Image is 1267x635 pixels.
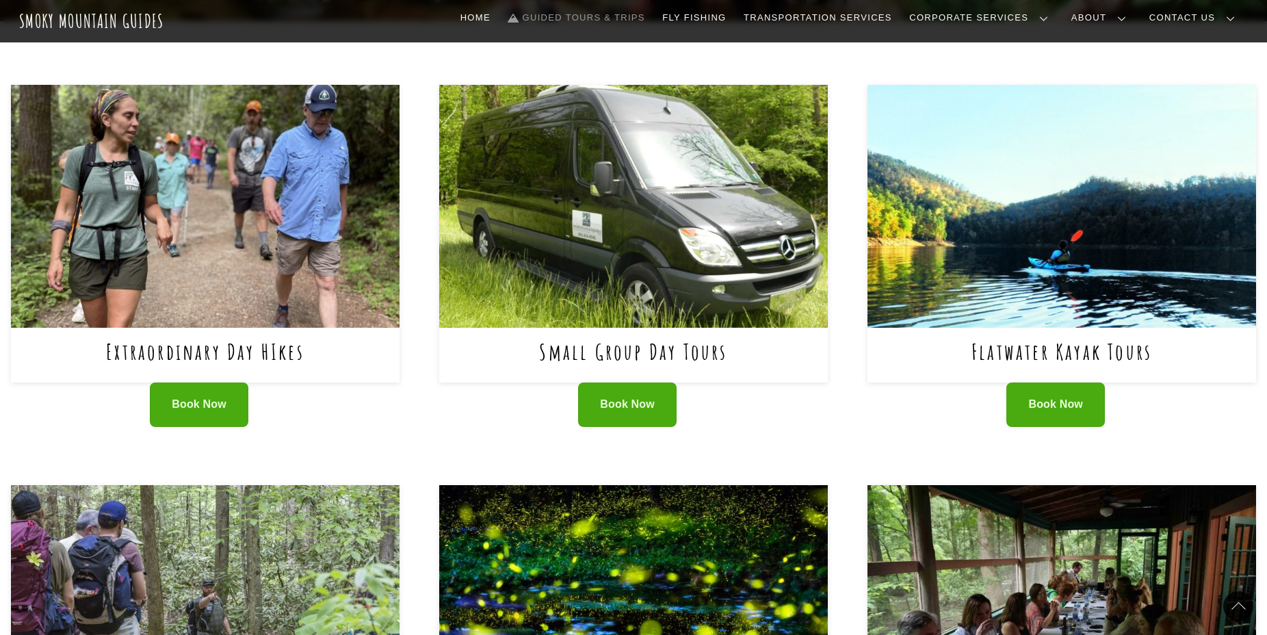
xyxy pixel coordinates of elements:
a: Small Group Day Tours [539,337,727,365]
a: Smoky Mountain Guides [19,10,164,32]
a: Book Now [578,383,677,427]
img: Small Group Day Tours [439,85,828,328]
span: Book Now [172,398,226,412]
span: Book Now [600,398,655,412]
a: Corporate Services [904,3,1059,32]
a: Book Now [150,383,248,427]
a: Guided Tours & Trips [503,3,651,32]
a: About [1066,3,1137,32]
img: Extraordinary Day HIkes [11,85,400,328]
a: Contact Us [1144,3,1246,32]
a: Extraordinary Day HIkes [106,337,304,365]
a: Home [455,3,496,32]
a: Book Now [1006,383,1105,427]
img: Flatwater Kayak Tours [867,85,1256,328]
a: Flatwater Kayak Tours [971,337,1152,365]
span: Book Now [1028,398,1083,412]
a: Fly Fishing [657,3,731,32]
a: Transportation Services [738,3,897,32]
